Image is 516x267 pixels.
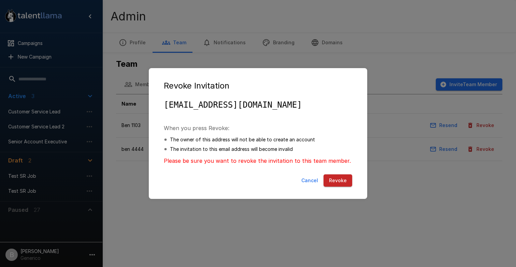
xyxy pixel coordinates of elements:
p: When you press Revoke: [164,124,352,132]
p: Please be sure you want to revoke the invitation to this team member. [164,157,352,165]
p: The owner of this address will not be able to create an account [170,136,315,143]
button: Revoke [324,174,352,187]
pre: [EMAIL_ADDRESS][DOMAIN_NAME] [164,99,352,110]
p: The invitation to this email address will become invalid [170,146,293,153]
button: Cancel [299,174,321,187]
h2: Revoke Invitation [156,75,360,124]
